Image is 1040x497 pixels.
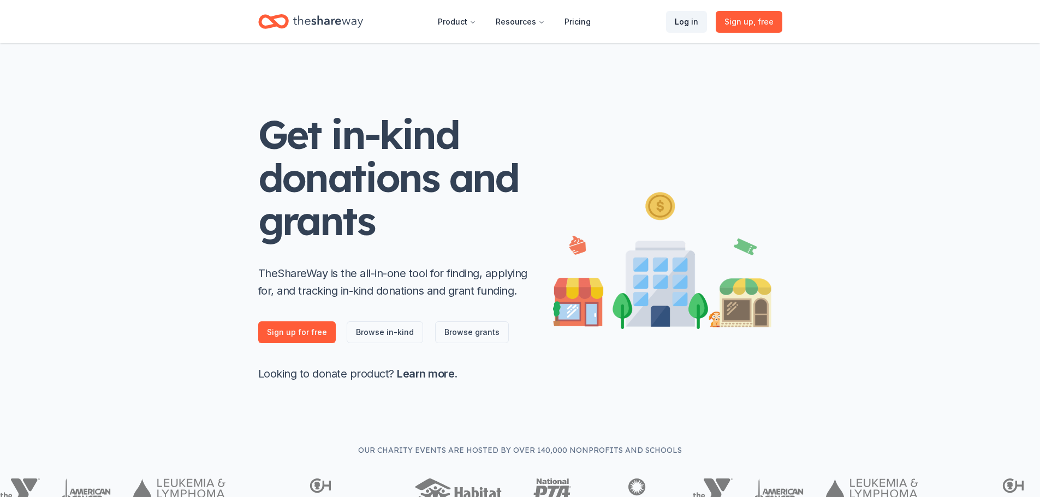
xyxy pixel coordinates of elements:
[716,11,782,33] a: Sign up, free
[258,321,336,343] a: Sign up for free
[429,11,485,33] button: Product
[429,9,599,34] nav: Main
[258,265,531,300] p: TheShareWay is the all-in-one tool for finding, applying for, and tracking in-kind donations and ...
[397,367,454,380] a: Learn more
[258,113,531,243] h1: Get in-kind donations and grants
[258,9,363,34] a: Home
[724,15,774,28] span: Sign up
[435,321,509,343] a: Browse grants
[553,188,771,329] img: Illustration for landing page
[258,365,531,382] p: Looking to donate product? .
[753,17,774,26] span: , free
[556,11,599,33] a: Pricing
[666,11,707,33] a: Log in
[487,11,554,33] button: Resources
[347,321,423,343] a: Browse in-kind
